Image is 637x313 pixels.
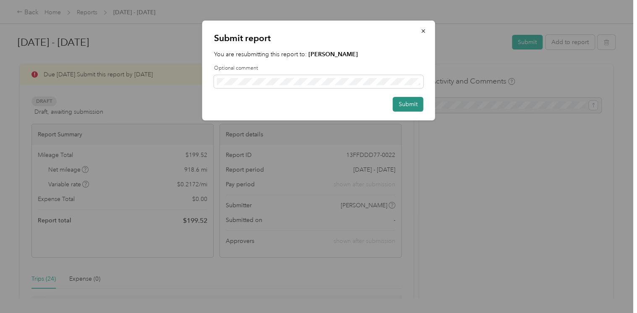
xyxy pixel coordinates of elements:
iframe: Everlance-gr Chat Button Frame [590,266,637,313]
strong: [PERSON_NAME] [308,51,358,58]
p: Submit report [214,32,423,44]
button: Submit [393,97,423,112]
p: You are resubmitting this report to: [214,50,423,59]
label: Optional comment [214,65,423,72]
